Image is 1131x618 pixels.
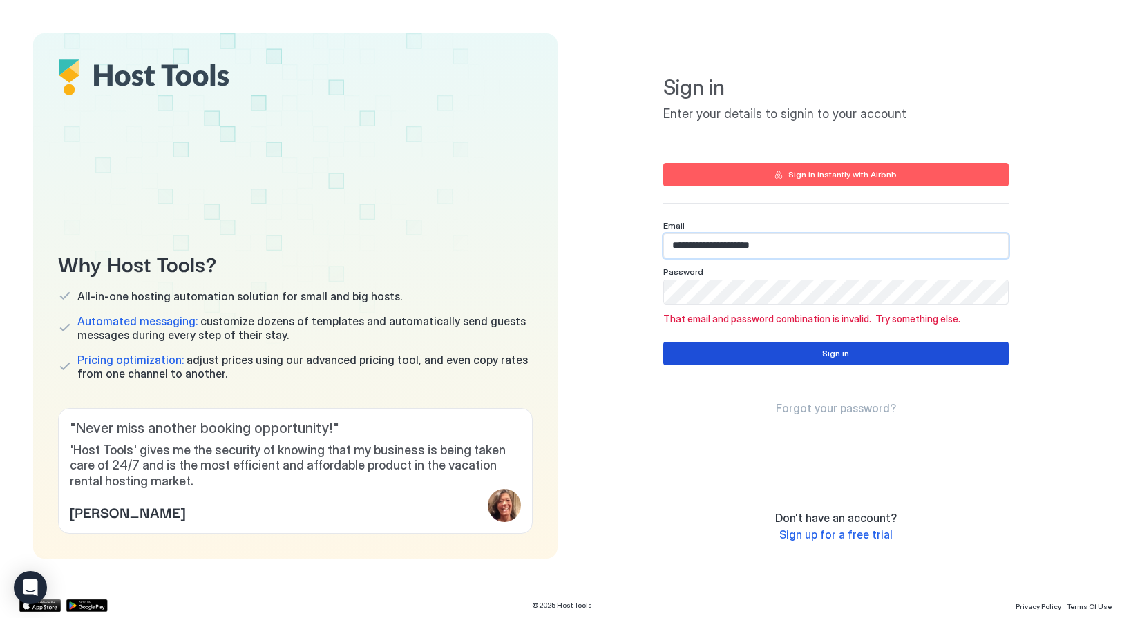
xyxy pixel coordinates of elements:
a: App Store [19,599,61,612]
span: Terms Of Use [1067,602,1112,610]
span: adjust prices using our advanced pricing tool, and even copy rates from one channel to another. [77,353,533,380]
button: Sign in instantly with Airbnb [663,163,1009,186]
span: [PERSON_NAME] [70,501,185,522]
span: Email [663,220,685,231]
span: Enter your details to signin to your account [663,106,1009,122]
span: Sign up for a free trial [779,528,893,541]
a: Terms Of Use [1067,598,1112,612]
div: Open Intercom Messenger [14,571,47,604]
a: Google Play Store [66,599,108,612]
span: Don't have an account? [775,511,897,525]
a: Forgot your password? [776,401,896,416]
span: Automated messaging: [77,314,198,328]
span: Password [663,267,703,277]
span: customize dozens of templates and automatically send guests messages during every step of their s... [77,314,533,342]
span: Sign in [663,75,1009,101]
span: Pricing optimization: [77,353,184,367]
span: Why Host Tools? [58,247,533,278]
span: Privacy Policy [1016,602,1061,610]
input: Input Field [664,234,1008,258]
a: Sign up for a free trial [779,528,893,542]
div: Sign in instantly with Airbnb [788,168,897,181]
input: Input Field [664,280,1008,304]
span: © 2025 Host Tools [532,601,592,610]
div: profile [488,489,521,522]
span: 'Host Tools' gives me the security of knowing that my business is being taken care of 24/7 and is... [70,443,521,490]
span: Forgot your password? [776,401,896,415]
span: That email and password combination is invalid. Try something else. [663,313,1009,325]
div: Sign in [822,347,849,360]
span: " Never miss another booking opportunity! " [70,420,521,437]
span: All-in-one hosting automation solution for small and big hosts. [77,289,402,303]
a: Privacy Policy [1016,598,1061,612]
button: Sign in [663,342,1009,365]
